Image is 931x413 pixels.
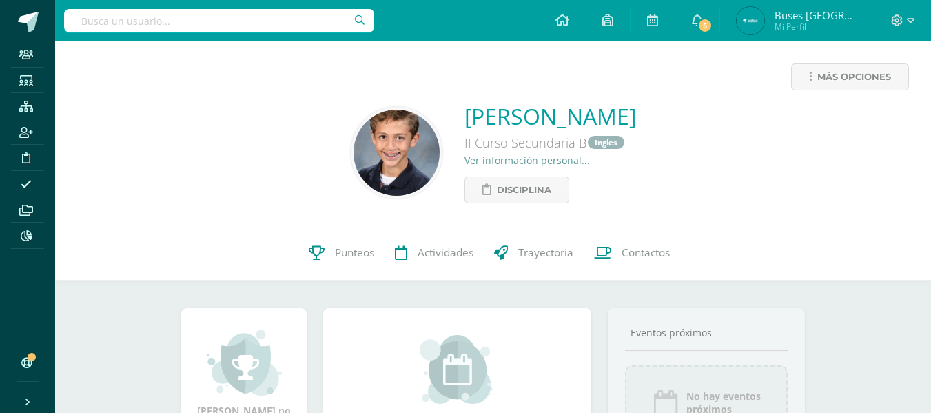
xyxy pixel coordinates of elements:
img: fc6c33b0aa045aa3213aba2fdb094e39.png [737,7,764,34]
span: Actividades [418,246,473,261]
span: Buses [GEOGRAPHIC_DATA] [775,8,857,22]
span: Contactos [622,246,670,261]
img: achievement_small.png [207,328,282,397]
a: Ver información personal... [464,154,590,167]
a: Ingles [588,136,624,149]
a: Disciplina [464,177,569,203]
span: Mi Perfil [775,21,857,32]
span: Más opciones [817,64,891,90]
div: Eventos próximos [625,326,788,339]
input: Busca un usuario... [64,9,374,32]
img: event_small.png [420,335,495,404]
a: Actividades [385,225,484,281]
a: Punteos [298,225,385,281]
a: [PERSON_NAME] [464,101,636,131]
span: Disciplina [497,177,551,203]
span: 5 [697,18,713,33]
img: 35ca8bc3fa77665304ece82ccaa3bb0e.png [354,110,440,196]
span: Punteos [335,246,374,261]
a: Trayectoria [484,225,584,281]
span: Trayectoria [518,246,573,261]
a: Más opciones [791,63,909,90]
a: Contactos [584,225,680,281]
div: II Curso Secundaria B [464,131,636,154]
